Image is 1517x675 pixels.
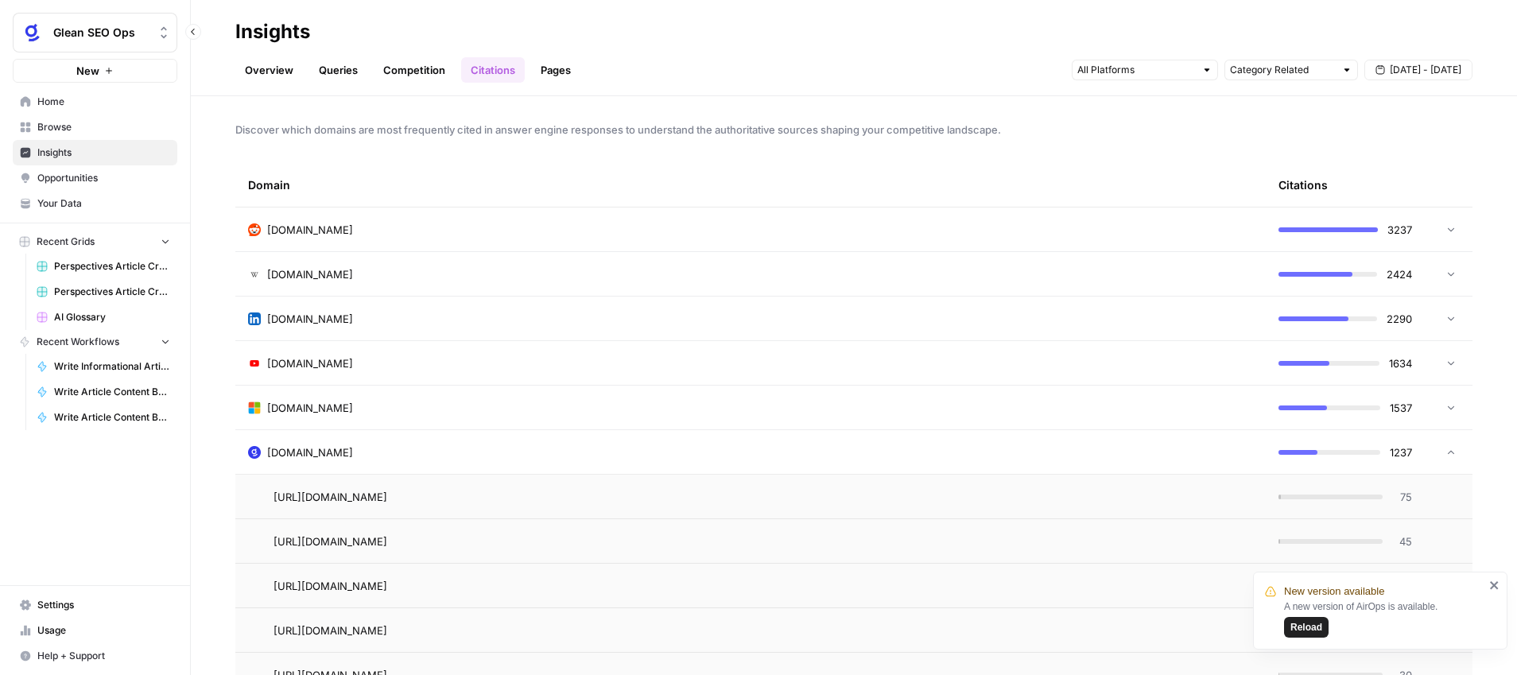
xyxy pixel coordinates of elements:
img: vm3p9xuvjyp37igu3cuc8ys7u6zv [248,268,261,281]
span: New version available [1284,584,1384,599]
input: Category Related [1230,62,1335,78]
a: Pages [531,57,580,83]
a: Perspectives Article Creation [29,254,177,279]
span: Your Data [37,196,170,211]
img: 8mjatu0qtioyiahmeuma39frnrjt [248,402,261,414]
span: Recent Grids [37,235,95,249]
img: ohiio4oour1vdiyjjcsk00o6i5zn [248,312,261,325]
a: Opportunities [13,165,177,191]
span: Browse [37,120,170,134]
a: Queries [309,57,367,83]
div: Domain [248,163,1253,207]
span: [DATE] - [DATE] [1390,63,1461,77]
img: 0zkdcw4f2if10gixueqlxn0ffrb2 [248,357,261,370]
span: Help + Support [37,649,170,663]
span: 1537 [1390,400,1412,416]
div: A new version of AirOps is available. [1284,599,1484,638]
span: 2424 [1387,266,1412,282]
span: Discover which domains are most frequently cited in answer engine responses to understand the aut... [235,122,1472,138]
a: Home [13,89,177,114]
a: Usage [13,618,177,643]
span: 1237 [1390,444,1412,460]
a: Insights [13,140,177,165]
button: [DATE] - [DATE] [1364,60,1472,80]
button: Recent Workflows [13,330,177,354]
a: Write Article Content Brief (Agents) [29,379,177,405]
div: Insights [235,19,310,45]
a: Perspectives Article Creation (Search) [29,279,177,305]
span: 2290 [1387,311,1412,327]
a: Write Informational Article Body (Agents) [29,354,177,379]
span: [URL][DOMAIN_NAME] [274,623,387,638]
span: Perspectives Article Creation (Search) [54,285,170,299]
img: opdhyqjq9e9v6genfq59ut7sdua2 [248,446,261,459]
a: Competition [374,57,455,83]
span: Home [37,95,170,109]
span: [DOMAIN_NAME] [267,266,353,282]
a: Browse [13,114,177,140]
span: 3237 [1387,222,1412,238]
span: Settings [37,598,170,612]
span: [DOMAIN_NAME] [267,444,353,460]
a: Settings [13,592,177,618]
span: [DOMAIN_NAME] [267,222,353,238]
input: All Platforms [1077,62,1195,78]
a: Your Data [13,191,177,216]
a: Write Article Content Brief (Search) [29,405,177,430]
span: 45 [1392,533,1412,549]
span: Recent Workflows [37,335,119,349]
span: Usage [37,623,170,638]
span: Glean SEO Ops [53,25,149,41]
span: Opportunities [37,171,170,185]
img: Glean SEO Ops Logo [18,18,47,47]
button: close [1489,579,1500,592]
button: Recent Grids [13,230,177,254]
span: Insights [37,145,170,160]
button: Workspace: Glean SEO Ops [13,13,177,52]
span: 75 [1392,489,1412,505]
span: Perspectives Article Creation [54,259,170,273]
span: [DOMAIN_NAME] [267,355,353,371]
span: Write Article Content Brief (Agents) [54,385,170,399]
a: AI Glossary [29,305,177,330]
span: Write Informational Article Body (Agents) [54,359,170,374]
a: Citations [461,57,525,83]
span: Reload [1290,620,1322,634]
button: Help + Support [13,643,177,669]
span: New [76,63,99,79]
span: Write Article Content Brief (Search) [54,410,170,425]
span: [URL][DOMAIN_NAME] [274,489,387,505]
span: [DOMAIN_NAME] [267,311,353,327]
img: m2cl2pnoess66jx31edqk0jfpcfn [248,223,261,236]
span: [DOMAIN_NAME] [267,400,353,416]
span: [URL][DOMAIN_NAME] [274,578,387,594]
a: Overview [235,57,303,83]
button: Reload [1284,617,1329,638]
span: [URL][DOMAIN_NAME] [274,533,387,549]
div: Citations [1278,163,1328,207]
button: New [13,59,177,83]
span: AI Glossary [54,310,170,324]
span: 1634 [1389,355,1412,371]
